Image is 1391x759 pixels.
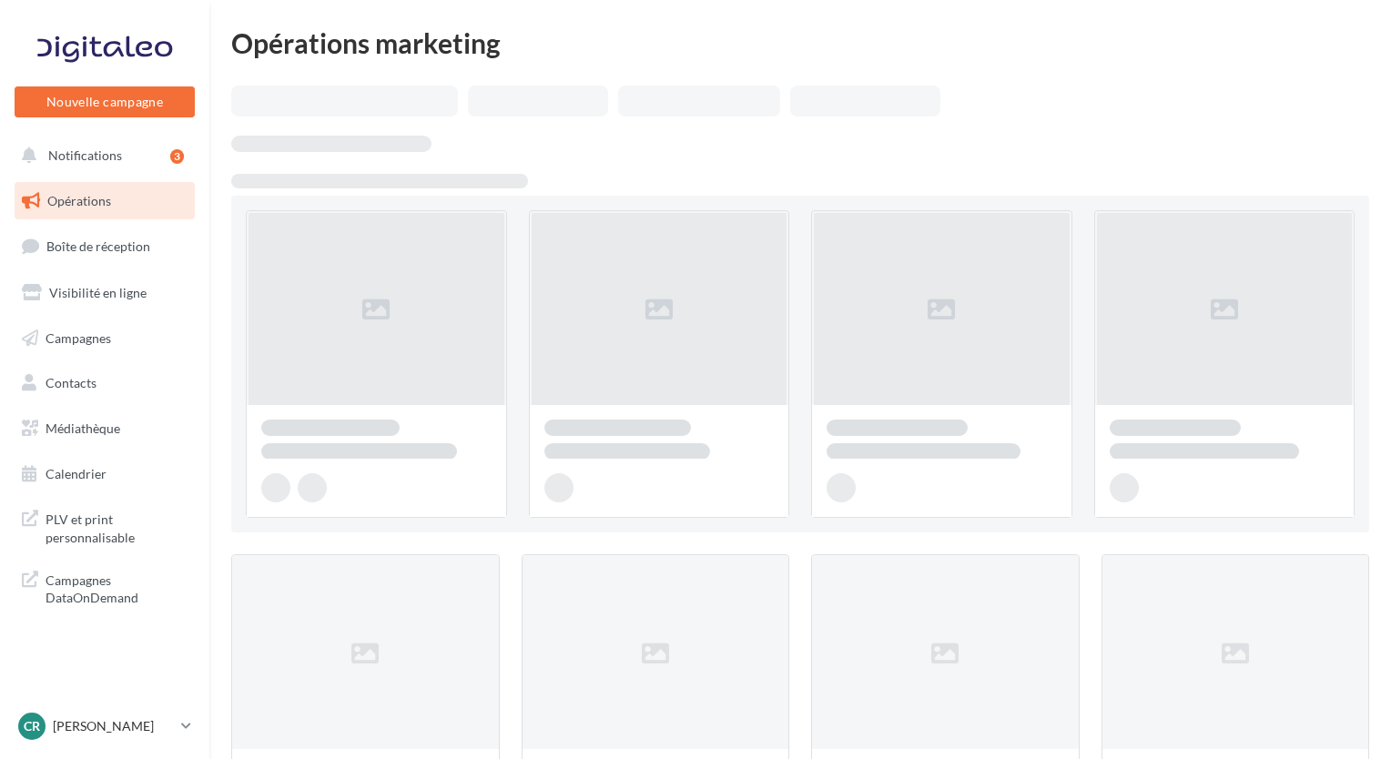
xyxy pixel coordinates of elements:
[11,182,198,220] a: Opérations
[46,375,96,390] span: Contacts
[11,319,198,358] a: Campagnes
[49,285,147,300] span: Visibilité en ligne
[11,410,198,448] a: Médiathèque
[46,466,107,481] span: Calendrier
[24,717,40,735] span: CR
[11,227,198,266] a: Boîte de réception
[48,147,122,163] span: Notifications
[15,709,195,744] a: CR [PERSON_NAME]
[46,420,120,436] span: Médiathèque
[11,500,198,553] a: PLV et print personnalisable
[47,193,111,208] span: Opérations
[46,507,188,546] span: PLV et print personnalisable
[11,455,198,493] a: Calendrier
[46,329,111,345] span: Campagnes
[46,568,188,607] span: Campagnes DataOnDemand
[46,238,150,254] span: Boîte de réception
[53,717,174,735] p: [PERSON_NAME]
[11,137,191,175] button: Notifications 3
[11,274,198,312] a: Visibilité en ligne
[11,561,198,614] a: Campagnes DataOnDemand
[231,29,1369,56] div: Opérations marketing
[11,364,198,402] a: Contacts
[15,86,195,117] button: Nouvelle campagne
[170,149,184,164] div: 3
